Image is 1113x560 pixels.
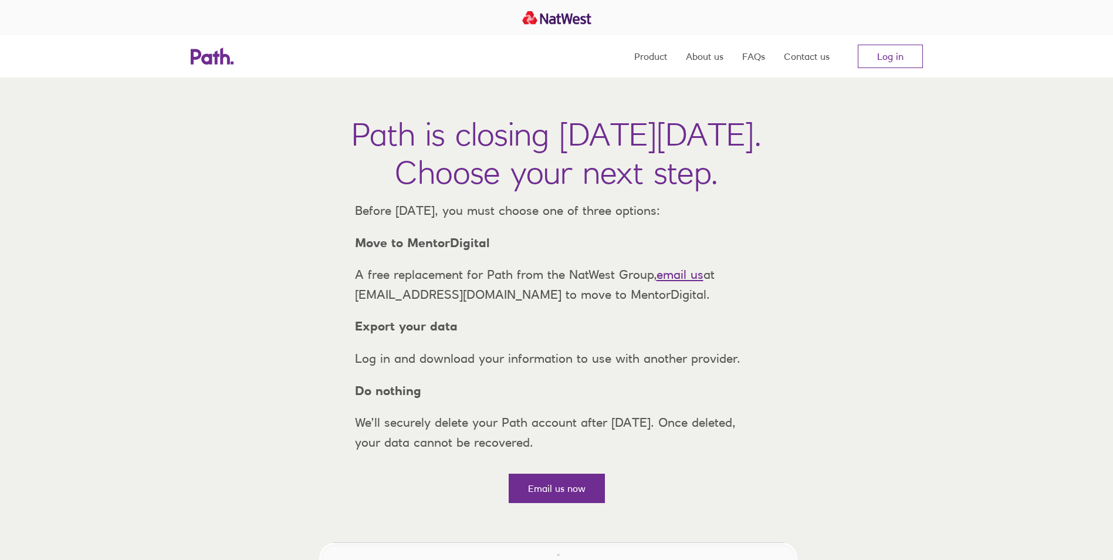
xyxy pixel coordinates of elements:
a: FAQs [742,35,765,77]
p: A free replacement for Path from the NatWest Group, at [EMAIL_ADDRESS][DOMAIN_NAME] to move to Me... [346,265,768,304]
p: Log in and download your information to use with another provider. [346,349,768,369]
a: Product [634,35,667,77]
a: Email us now [509,474,605,503]
a: Contact us [784,35,830,77]
h1: Path is closing [DATE][DATE]. Choose your next step. [351,115,762,191]
p: Before [DATE], you must choose one of three options: [346,201,768,221]
p: We’ll securely delete your Path account after [DATE]. Once deleted, your data cannot be recovered. [346,413,768,452]
strong: Move to MentorDigital [355,235,490,250]
strong: Do nothing [355,383,421,398]
a: Log in [858,45,923,68]
a: email us [657,267,703,282]
strong: Export your data [355,319,458,333]
a: About us [686,35,723,77]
